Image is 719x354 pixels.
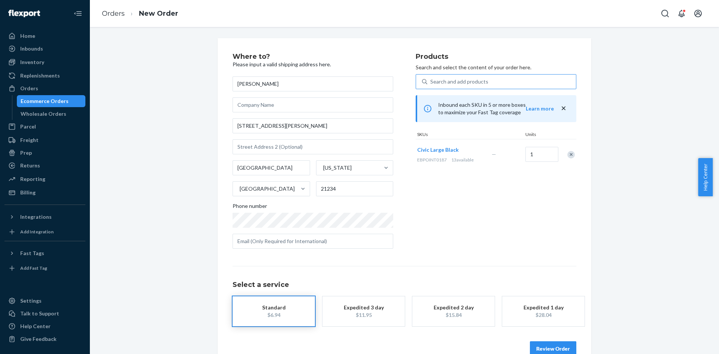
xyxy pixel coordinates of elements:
[322,296,405,326] button: Expedited 3 day$11.95
[322,164,323,172] input: [US_STATE]
[20,32,35,40] div: Home
[20,249,44,257] div: Fast Tags
[20,149,32,157] div: Prep
[412,296,495,326] button: Expedited 2 day$15.84
[4,134,85,146] a: Freight
[20,136,39,144] div: Freight
[4,226,85,238] a: Add Integration
[316,181,394,196] input: ZIP Code
[17,95,86,107] a: Ecommerce Orders
[239,185,240,193] input: [GEOGRAPHIC_DATA]
[4,30,85,42] a: Home
[8,10,40,17] img: Flexport logo
[20,58,44,66] div: Inventory
[674,6,689,21] button: Open notifications
[416,53,576,61] h2: Products
[4,333,85,345] button: Give Feedback
[240,185,295,193] div: [GEOGRAPHIC_DATA]
[416,131,524,139] div: SKUs
[658,6,673,21] button: Open Search Box
[20,123,36,130] div: Parcel
[417,146,459,154] button: Civic Large Black
[244,304,304,311] div: Standard
[4,187,85,199] a: Billing
[70,6,85,21] button: Close Navigation
[20,335,57,343] div: Give Feedback
[20,162,40,169] div: Returns
[424,304,483,311] div: Expedited 2 day
[4,43,85,55] a: Inbounds
[96,3,184,25] ol: breadcrumbs
[20,213,52,221] div: Integrations
[233,139,393,154] input: Street Address 2 (Optional)
[451,157,474,163] span: 13 available
[524,131,558,139] div: Units
[233,160,310,175] input: City
[4,56,85,68] a: Inventory
[20,323,51,330] div: Help Center
[233,118,393,133] input: Street Address
[233,296,315,326] button: Standard$6.94
[513,304,573,311] div: Expedited 1 day
[20,310,59,317] div: Talk to Support
[17,108,86,120] a: Wholesale Orders
[323,164,352,172] div: [US_STATE]
[430,78,488,85] div: Search and add products
[4,147,85,159] a: Prep
[525,147,558,162] input: Quantity
[416,64,576,71] p: Search and select the content of your order here.
[4,82,85,94] a: Orders
[20,45,43,52] div: Inbounds
[4,211,85,223] button: Integrations
[4,173,85,185] a: Reporting
[567,151,575,158] div: Remove Item
[20,175,45,183] div: Reporting
[20,229,54,235] div: Add Integration
[233,234,393,249] input: Email (Only Required for International)
[4,262,85,274] a: Add Fast Tag
[4,160,85,172] a: Returns
[244,311,304,319] div: $6.94
[20,85,38,92] div: Orders
[4,295,85,307] a: Settings
[698,158,713,196] button: Help Center
[20,297,42,305] div: Settings
[233,281,576,289] h1: Select a service
[4,308,85,320] a: Talk to Support
[526,105,554,112] button: Learn more
[233,202,267,213] span: Phone number
[417,157,447,163] span: EBPOINT0187
[21,110,66,118] div: Wholesale Orders
[20,72,60,79] div: Replenishments
[4,70,85,82] a: Replenishments
[4,320,85,332] a: Help Center
[502,296,585,326] button: Expedited 1 day$28.04
[513,311,573,319] div: $28.04
[416,95,576,122] div: Inbound each SKU in 5 or more boxes to maximize your Fast Tag coverage
[233,97,393,112] input: Company Name
[233,61,393,68] p: Please input a valid shipping address here.
[424,311,483,319] div: $15.84
[691,6,706,21] button: Open account menu
[334,311,394,319] div: $11.95
[20,189,36,196] div: Billing
[20,265,47,271] div: Add Fast Tag
[4,247,85,259] button: Fast Tags
[102,9,125,18] a: Orders
[334,304,394,311] div: Expedited 3 day
[21,97,69,105] div: Ecommerce Orders
[233,76,393,91] input: First & Last Name
[560,105,567,112] button: close
[4,121,85,133] a: Parcel
[139,9,178,18] a: New Order
[492,151,496,157] span: —
[233,53,393,61] h2: Where to?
